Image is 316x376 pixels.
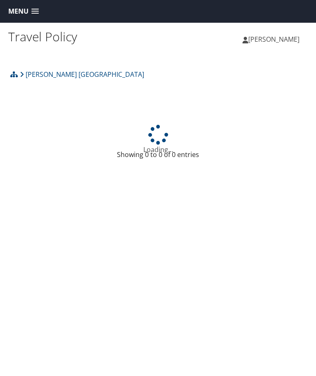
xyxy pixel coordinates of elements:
div: Showing 0 to 0 of 0 entries [14,150,302,164]
a: [PERSON_NAME] [GEOGRAPHIC_DATA] [20,66,144,83]
span: Menu [8,7,29,15]
a: Menu [4,5,43,18]
a: [PERSON_NAME] [242,27,308,52]
div: Loading... [8,125,308,155]
h1: Travel Policy [8,28,158,45]
span: [PERSON_NAME] [248,35,299,44]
